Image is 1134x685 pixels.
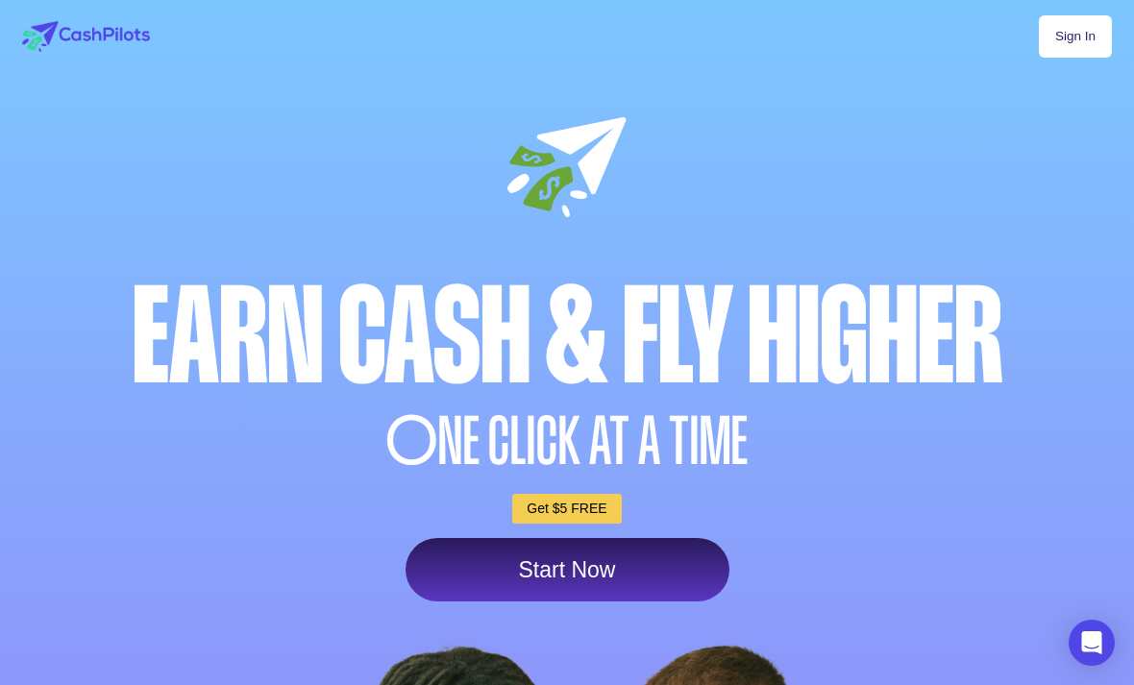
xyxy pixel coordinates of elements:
[17,270,1117,404] div: Earn Cash & Fly higher
[386,408,438,475] span: O
[406,538,729,601] a: Start Now
[17,408,1117,475] div: NE CLICK AT A TIME
[512,494,621,524] a: Get $5 FREE
[1039,15,1112,58] a: Sign In
[22,21,150,52] img: logo
[1069,620,1115,666] div: Open Intercom Messenger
